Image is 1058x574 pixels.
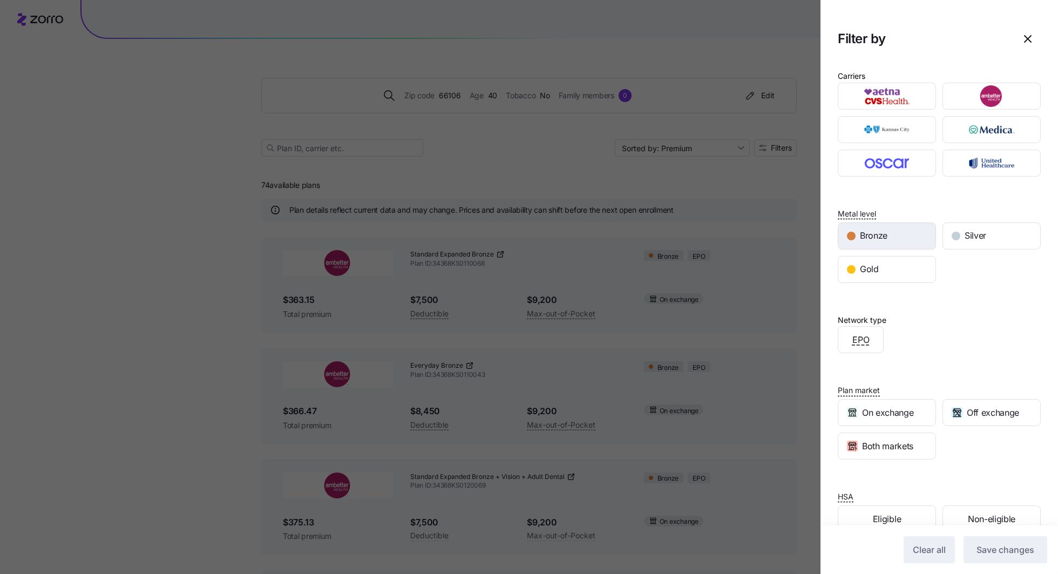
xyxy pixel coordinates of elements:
[860,229,887,242] span: Bronze
[873,512,901,526] span: Eligible
[847,119,927,140] img: BlueCross BlueShield of Kansas City
[862,406,913,420] span: On exchange
[838,208,876,219] span: Metal level
[968,512,1015,526] span: Non-eligible
[838,30,1006,47] h1: Filter by
[952,85,1032,107] img: Ambetter
[967,406,1019,420] span: Off exchange
[838,491,853,502] span: HSA
[904,536,955,563] button: Clear all
[847,85,927,107] img: Aetna CVS Health
[838,70,865,82] div: Carriers
[964,536,1047,563] button: Save changes
[976,543,1034,556] span: Save changes
[847,152,927,174] img: Oscar
[952,152,1032,174] img: UnitedHealthcare
[952,119,1032,140] img: Medica
[965,229,986,242] span: Silver
[860,262,879,276] span: Gold
[862,440,913,453] span: Both markets
[852,333,870,347] span: EPO
[838,314,886,326] div: Network type
[838,385,880,396] span: Plan market
[913,543,946,556] span: Clear all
